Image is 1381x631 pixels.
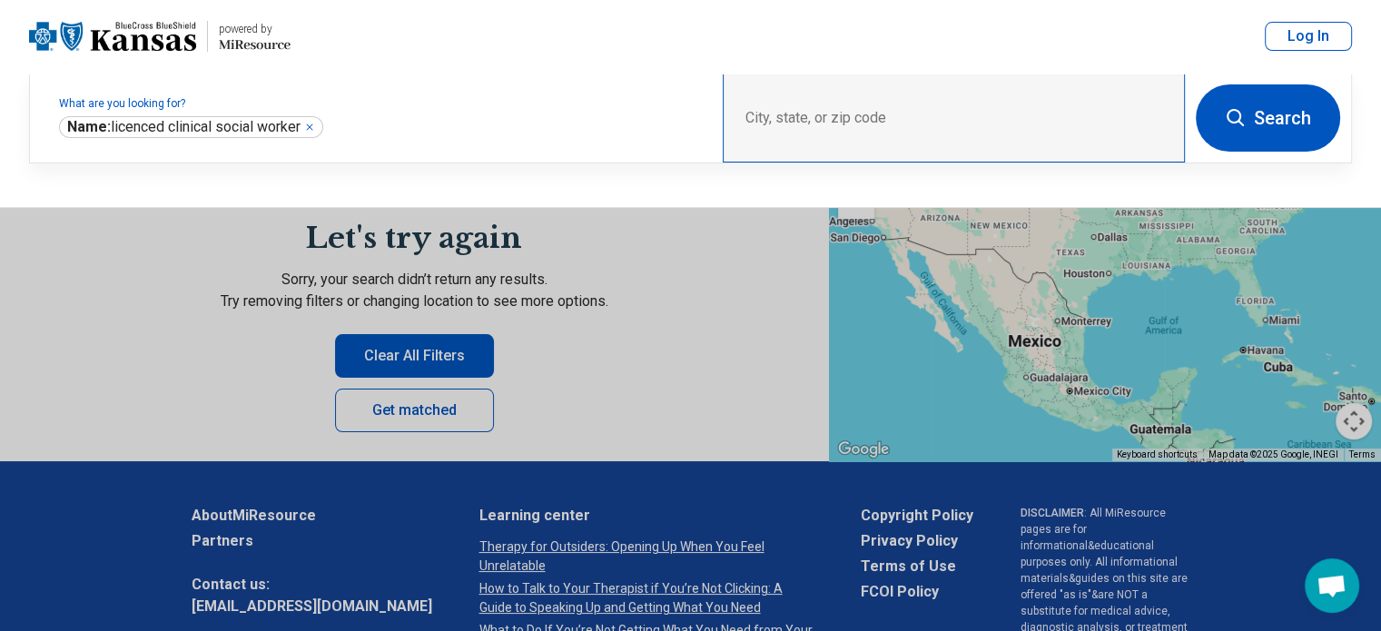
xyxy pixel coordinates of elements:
div: powered by [219,21,291,37]
span: licenced clinical social worker [67,118,301,136]
button: Search [1196,84,1340,152]
span: Name: [67,118,111,135]
img: Blue Cross Blue Shield Kansas [29,15,196,58]
div: licenced clinical social worker [59,116,323,138]
div: Open chat [1305,558,1359,613]
label: What are you looking for? [59,98,701,109]
button: Log In [1265,22,1352,51]
a: Blue Cross Blue Shield Kansaspowered by [29,15,291,58]
button: licenced clinical social worker [304,122,315,133]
